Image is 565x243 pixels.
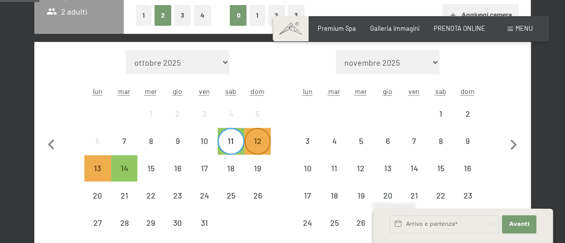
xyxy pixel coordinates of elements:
[245,191,270,216] div: 26
[191,182,218,209] div: partenza/check-out non effettuabile
[509,220,529,228] span: Avanti
[454,128,481,155] div: partenza/check-out non effettuabile
[321,155,347,182] div: partenza/check-out non effettuabile
[302,87,312,95] abbr: lunedì
[428,155,454,182] div: Sat Nov 15 2025
[294,128,321,155] div: Mon Nov 03 2025
[164,155,191,182] div: partenza/check-out non effettuabile
[85,191,110,216] div: 20
[191,155,218,182] div: partenza/check-out non effettuabile
[347,155,374,182] div: Wed Nov 12 2025
[164,155,191,182] div: Thu Oct 16 2025
[84,128,111,155] div: Mon Oct 06 2025
[111,209,138,236] div: Tue Oct 28 2025
[347,128,374,155] div: partenza/check-out non effettuabile
[164,128,191,155] div: Thu Oct 09 2025
[454,128,481,155] div: Sun Nov 09 2025
[112,191,137,216] div: 21
[321,128,347,155] div: partenza/check-out non effettuabile
[41,50,62,236] button: Mese precedente
[401,182,428,209] div: Fri Nov 21 2025
[137,155,164,182] div: partenza/check-out non effettuabile
[136,5,151,26] button: 1
[401,155,428,182] div: partenza/check-out non effettuabile
[347,155,374,182] div: partenza/check-out non effettuabile
[454,155,481,182] div: Sun Nov 16 2025
[192,110,217,134] div: 3
[192,137,217,162] div: 10
[435,87,446,95] abbr: sabato
[347,128,374,155] div: Wed Nov 05 2025
[111,155,138,182] div: partenza/check-out possibile
[165,137,190,162] div: 9
[401,128,428,155] div: partenza/check-out non effettuabile
[137,209,164,236] div: partenza/check-out non effettuabile
[516,24,533,32] span: Menu
[383,87,392,95] abbr: giovedì
[93,87,102,95] abbr: lunedì
[322,137,346,162] div: 4
[245,164,270,189] div: 19
[321,209,347,236] div: Tue Nov 25 2025
[164,182,191,209] div: Thu Oct 23 2025
[455,137,480,162] div: 9
[322,164,346,189] div: 11
[408,87,420,95] abbr: venerdì
[375,164,400,189] div: 13
[165,110,190,134] div: 2
[137,182,164,209] div: Wed Oct 22 2025
[164,101,191,127] div: Thu Oct 02 2025
[219,191,243,216] div: 25
[374,155,401,182] div: Thu Nov 13 2025
[294,182,321,209] div: Mon Nov 17 2025
[198,87,210,95] abbr: venerdì
[318,24,356,32] a: Premium Spa
[84,128,111,155] div: partenza/check-out non effettuabile
[138,137,163,162] div: 8
[218,182,244,209] div: Sat Oct 25 2025
[218,182,244,209] div: partenza/check-out non effettuabile
[402,164,427,189] div: 14
[165,164,190,189] div: 16
[173,87,182,95] abbr: giovedì
[347,182,374,209] div: partenza/check-out non effettuabile
[294,182,321,209] div: partenza/check-out non effettuabile
[192,164,217,189] div: 17
[375,137,400,162] div: 6
[402,191,427,216] div: 21
[454,155,481,182] div: partenza/check-out non effettuabile
[370,24,420,32] a: Galleria immagini
[347,182,374,209] div: Wed Nov 19 2025
[137,101,164,127] div: Wed Oct 01 2025
[294,128,321,155] div: partenza/check-out non effettuabile
[428,182,454,209] div: Sat Nov 22 2025
[111,128,138,155] div: Tue Oct 07 2025
[111,128,138,155] div: partenza/check-out non effettuabile
[402,137,427,162] div: 7
[191,182,218,209] div: Fri Oct 24 2025
[218,155,244,182] div: Sat Oct 18 2025
[321,155,347,182] div: Tue Nov 11 2025
[401,155,428,182] div: Fri Nov 14 2025
[454,101,481,127] div: Sun Nov 02 2025
[155,5,171,26] button: 2
[84,155,111,182] div: partenza/check-out non è effettuabile, poiché non è stato raggiunto il soggiorno minimo richiesto
[84,182,111,209] div: partenza/check-out non effettuabile
[145,87,157,95] abbr: mercoledì
[428,128,454,155] div: Sat Nov 08 2025
[164,101,191,127] div: partenza/check-out non effettuabile
[428,101,454,127] div: Sat Nov 01 2025
[244,101,271,127] div: partenza/check-out non effettuabile
[294,209,321,236] div: partenza/check-out non effettuabile
[502,215,536,233] button: Avanti
[375,191,400,216] div: 20
[165,191,190,216] div: 23
[244,128,271,155] div: Sun Oct 12 2025
[374,128,401,155] div: partenza/check-out non effettuabile
[244,182,271,209] div: partenza/check-out non effettuabile
[288,5,304,26] button: 3
[455,110,480,134] div: 2
[137,155,164,182] div: Wed Oct 15 2025
[191,209,218,236] div: Fri Oct 31 2025
[164,182,191,209] div: partenza/check-out non effettuabile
